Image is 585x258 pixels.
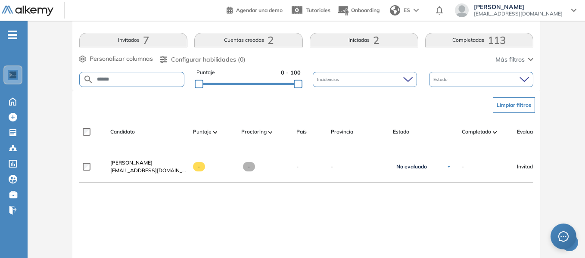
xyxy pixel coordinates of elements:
[236,7,283,13] span: Agendar una demo
[296,128,307,136] span: País
[474,3,563,10] span: [PERSON_NAME]
[429,72,533,87] div: Estado
[79,54,153,63] button: Personalizar columnas
[110,159,152,166] span: [PERSON_NAME]
[79,33,188,47] button: Invitados7
[558,231,569,242] span: message
[306,7,330,13] span: Tutoriales
[160,55,246,64] button: Configurar habilidades (0)
[317,76,341,83] span: Incidencias
[462,163,464,171] span: -
[313,72,417,87] div: Incidencias
[351,7,380,13] span: Onboarding
[414,9,419,12] img: arrow
[296,163,299,171] span: -
[446,164,451,169] img: Ícono de flecha
[110,167,186,174] span: [EMAIL_ADDRESS][DOMAIN_NAME]
[495,55,525,64] span: Más filtros
[310,33,418,47] button: Iniciadas2
[393,128,409,136] span: Estado
[193,162,205,171] span: -
[517,128,543,136] span: Evaluación
[331,163,386,171] span: -
[396,163,427,170] span: No evaluado
[8,34,17,36] i: -
[517,163,536,171] span: Invitado
[90,54,153,63] span: Personalizar columnas
[9,71,16,78] img: https://assets.alkemy.org/workspaces/1802/d452bae4-97f6-47ab-b3bf-1c40240bc960.jpg
[462,128,491,136] span: Completado
[493,97,535,113] button: Limpiar filtros
[193,128,212,136] span: Puntaje
[281,68,301,77] span: 0 - 100
[390,5,400,16] img: world
[110,128,135,136] span: Candidato
[337,1,380,20] button: Onboarding
[110,159,186,167] a: [PERSON_NAME]
[227,4,283,15] a: Agendar una demo
[404,6,410,14] span: ES
[196,68,215,77] span: Puntaje
[171,55,246,64] span: Configurar habilidades (0)
[241,128,267,136] span: Proctoring
[425,33,534,47] button: Completadas113
[331,128,353,136] span: Provincia
[243,162,255,171] span: -
[433,76,449,83] span: Estado
[268,131,273,134] img: [missing "en.ARROW_ALT" translation]
[83,74,93,85] img: SEARCH_ALT
[474,10,563,17] span: [EMAIL_ADDRESS][DOMAIN_NAME]
[194,33,303,47] button: Cuentas creadas2
[493,131,497,134] img: [missing "en.ARROW_ALT" translation]
[495,55,533,64] button: Más filtros
[2,6,53,16] img: Logo
[213,131,218,134] img: [missing "en.ARROW_ALT" translation]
